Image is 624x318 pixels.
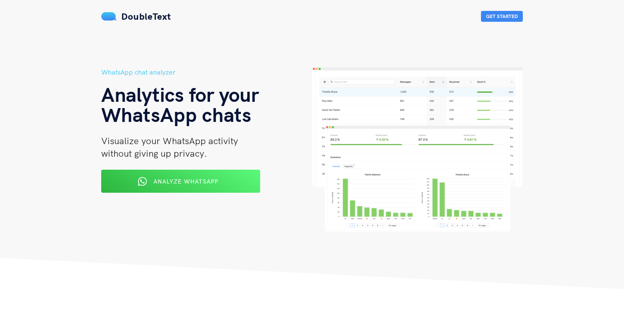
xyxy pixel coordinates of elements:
[153,178,218,185] span: Analyze WhatsApp
[101,170,260,193] button: Analyze WhatsApp
[101,181,260,188] a: Analyze WhatsApp
[312,67,523,232] img: hero
[101,135,238,147] span: Visualize your WhatsApp activity
[121,10,171,22] span: DoubleText
[101,12,117,21] img: mS3x8y1f88AAAAABJRU5ErkJggg==
[101,82,259,107] span: Analytics for your
[101,67,312,78] h5: WhatsApp chat analyzer
[101,10,171,22] a: DoubleText
[481,11,523,22] button: Get Started
[101,147,207,159] span: without giving up privacy.
[101,102,251,127] span: WhatsApp chats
